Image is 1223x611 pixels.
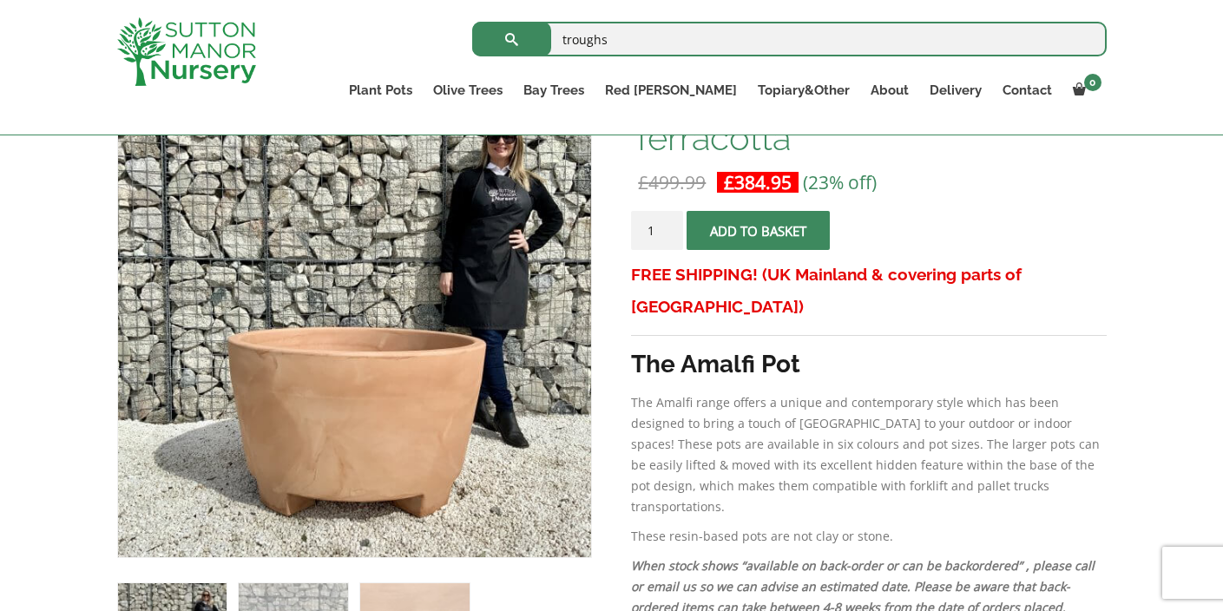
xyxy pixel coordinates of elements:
[724,170,734,194] span: £
[339,78,423,102] a: Plant Pots
[631,392,1106,517] p: The Amalfi range offers a unique and contemporary style which has been designed to bring a touch ...
[631,526,1106,547] p: These resin-based pots are not clay or stone.
[919,78,992,102] a: Delivery
[803,170,877,194] span: (23% off)
[1062,78,1107,102] a: 0
[423,78,513,102] a: Olive Trees
[472,22,1107,56] input: Search...
[747,78,860,102] a: Topiary&Other
[631,350,800,378] strong: The Amalfi Pot
[631,259,1106,323] h3: FREE SHIPPING! (UK Mainland & covering parts of [GEOGRAPHIC_DATA])
[992,78,1062,102] a: Contact
[631,211,683,250] input: Product quantity
[595,78,747,102] a: Red [PERSON_NAME]
[1084,74,1101,91] span: 0
[860,78,919,102] a: About
[631,83,1106,156] h1: The Amalfi Pot 100 Colour Terracotta
[638,170,648,194] span: £
[724,170,792,194] bdi: 384.95
[513,78,595,102] a: Bay Trees
[638,170,706,194] bdi: 499.99
[687,211,830,250] button: Add to basket
[117,17,256,86] img: logo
